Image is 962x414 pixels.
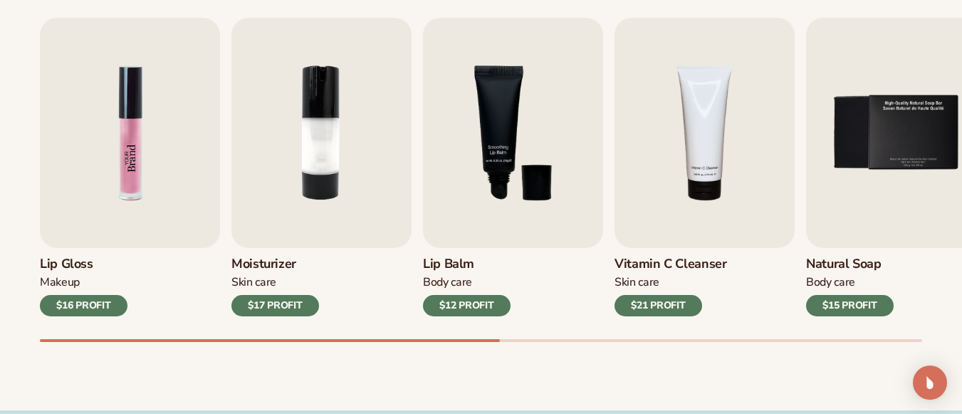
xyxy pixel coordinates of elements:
a: 2 / 9 [231,18,412,316]
h3: Natural Soap [806,257,894,272]
h3: Vitamin C Cleanser [615,257,727,272]
div: $12 PROFIT [423,295,511,316]
div: Body Care [423,275,511,290]
a: 3 / 9 [423,18,603,316]
div: $16 PROFIT [40,295,127,316]
div: $21 PROFIT [615,295,702,316]
h3: Moisturizer [231,257,319,272]
a: 4 / 9 [615,18,795,316]
a: 1 / 9 [40,18,220,316]
div: Body Care [806,275,894,290]
div: Skin Care [615,275,727,290]
div: Skin Care [231,275,319,290]
h3: Lip Balm [423,257,511,272]
h3: Lip Gloss [40,257,127,272]
div: Open Intercom Messenger [913,366,947,400]
div: Makeup [40,275,127,290]
div: $17 PROFIT [231,295,319,316]
img: Shopify Image 2 [40,18,220,248]
div: $15 PROFIT [806,295,894,316]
